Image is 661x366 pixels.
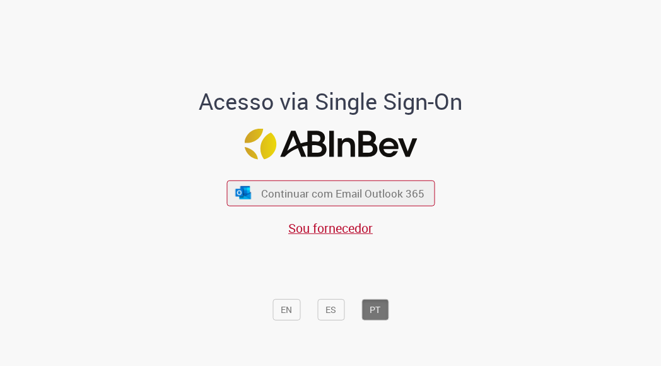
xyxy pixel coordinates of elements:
button: EN [272,299,300,321]
span: Continuar com Email Outlook 365 [261,186,424,201]
a: Sou fornecedor [288,220,373,237]
button: ES [317,299,344,321]
img: Logo ABInBev [244,129,417,160]
button: PT [361,299,389,321]
h1: Acesso via Single Sign-On [187,88,474,114]
img: ícone Azure/Microsoft 360 [235,186,252,199]
button: ícone Azure/Microsoft 360 Continuar com Email Outlook 365 [226,180,435,206]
